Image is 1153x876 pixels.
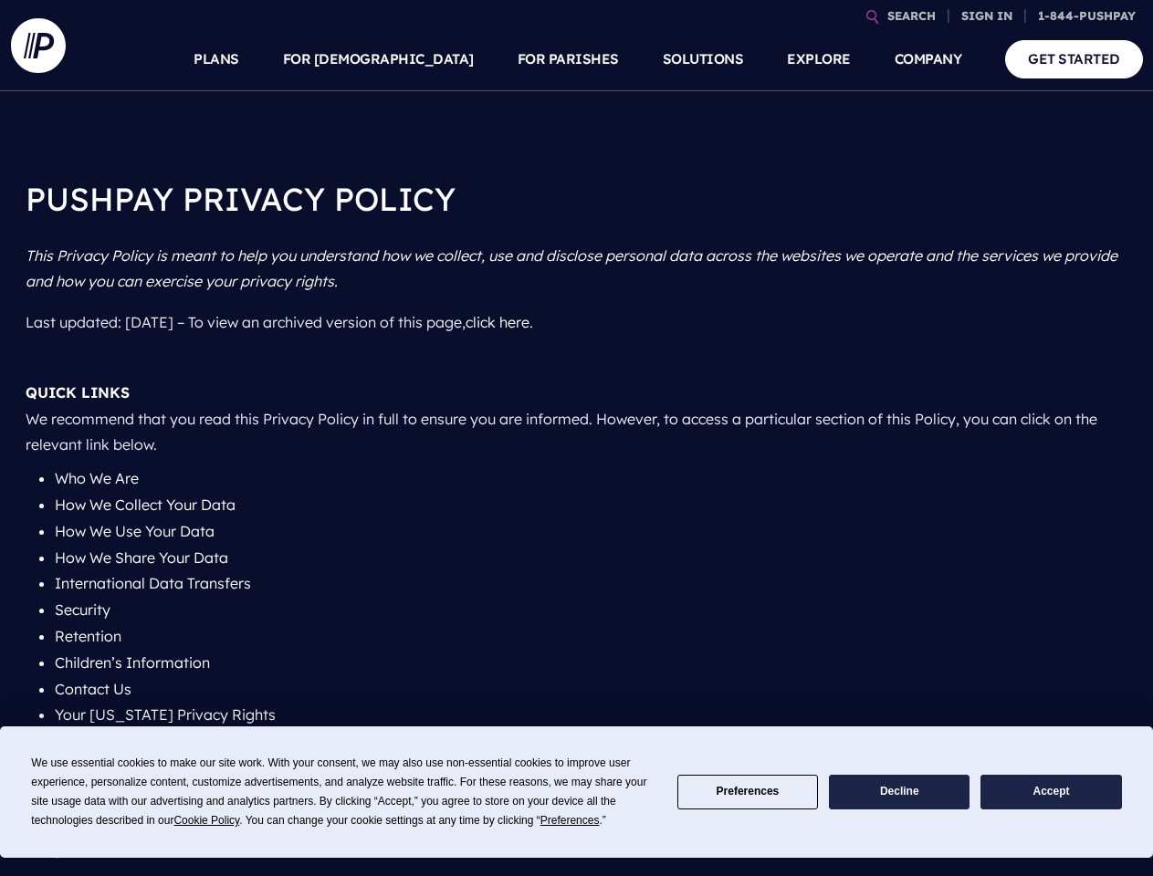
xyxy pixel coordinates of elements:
[540,814,600,827] span: Preferences
[55,495,236,514] a: How We Collect Your Data
[829,775,970,810] button: Decline
[55,705,276,724] a: Your [US_STATE] Privacy Rights
[26,302,1128,343] p: Last updated: [DATE] – To view an archived version of this page, .
[26,372,1128,465] p: We recommend that you read this Privacy Policy in full to ensure you are informed. However, to ac...
[466,313,529,331] a: click here
[55,548,228,567] a: How We Share Your Data
[55,600,110,619] a: Security
[518,27,619,91] a: FOR PARISHES
[26,246,1117,291] i: This Privacy Policy is meant to help you understand how we collect, use and disclose personal dat...
[55,469,139,487] a: Who We Are
[980,775,1121,810] button: Accept
[55,627,121,645] a: Retention
[26,164,1128,235] h1: PUSHPAY PRIVACY POLICY
[55,574,251,592] a: International Data Transfers
[677,775,818,810] button: Preferences
[1005,40,1143,78] a: GET STARTED
[173,814,239,827] span: Cookie Policy
[31,754,655,830] div: We use essential cookies to make our site work. With your consent, we may also use non-essential ...
[55,522,215,540] a: How We Use Your Data
[663,27,744,91] a: SOLUTIONS
[895,27,962,91] a: COMPANY
[194,27,239,91] a: PLANS
[55,653,210,672] a: Children’s Information
[283,27,474,91] a: FOR [DEMOGRAPHIC_DATA]
[26,383,130,401] b: QUICK LINKS
[55,680,131,698] a: Contact Us
[26,843,125,861] b: WHO WE ARE
[787,27,851,91] a: EXPLORE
